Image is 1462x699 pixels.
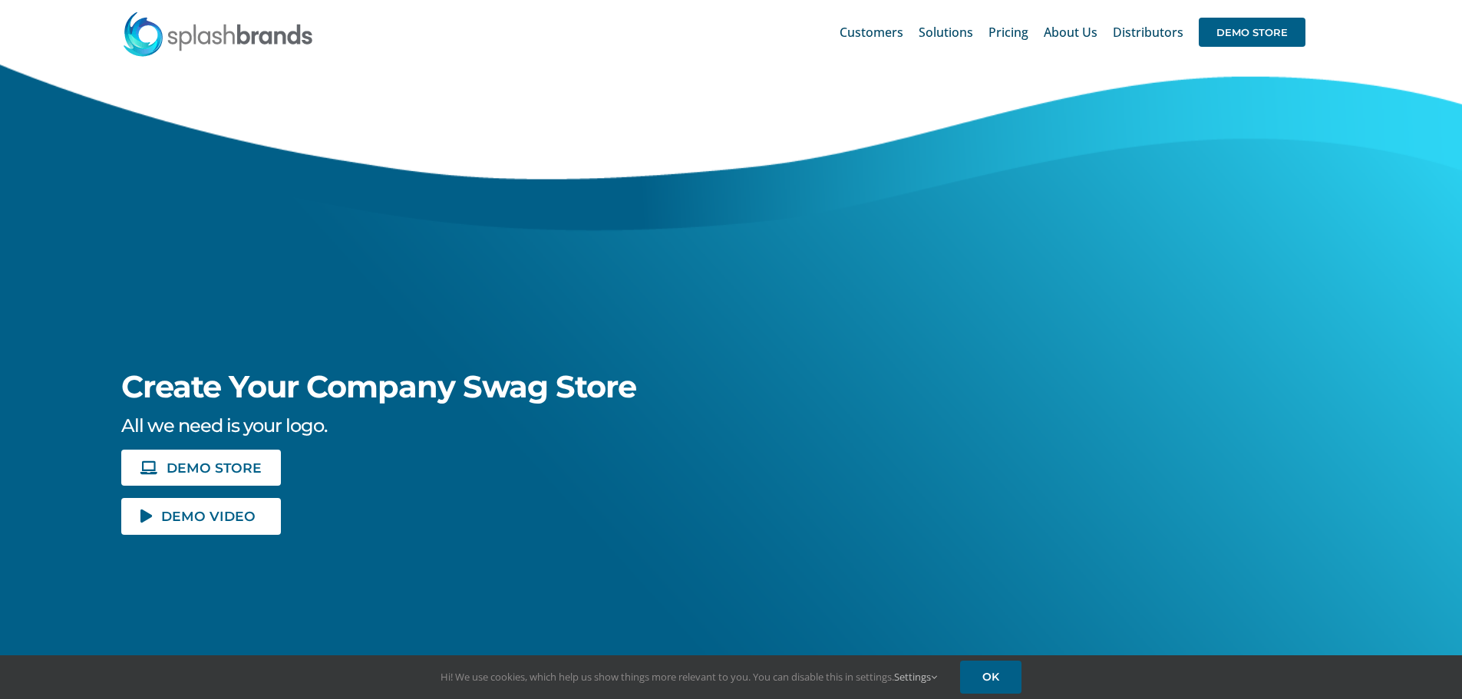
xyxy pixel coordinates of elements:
[840,26,903,38] span: Customers
[919,26,973,38] span: Solutions
[988,8,1028,57] a: Pricing
[1113,8,1183,57] a: Distributors
[960,661,1021,694] a: OK
[121,368,636,405] span: Create Your Company Swag Store
[840,8,903,57] a: Customers
[121,414,327,437] span: All we need is your logo.
[167,461,262,474] span: DEMO STORE
[840,8,1305,57] nav: Main Menu
[161,509,256,523] span: DEMO VIDEO
[121,450,281,486] a: DEMO STORE
[1044,26,1097,38] span: About Us
[122,11,314,57] img: SplashBrands.com Logo
[894,670,937,684] a: Settings
[1113,26,1183,38] span: Distributors
[1199,18,1305,47] span: DEMO STORE
[1199,8,1305,57] a: DEMO STORE
[441,670,937,684] span: Hi! We use cookies, which help us show things more relevant to you. You can disable this in setti...
[988,26,1028,38] span: Pricing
